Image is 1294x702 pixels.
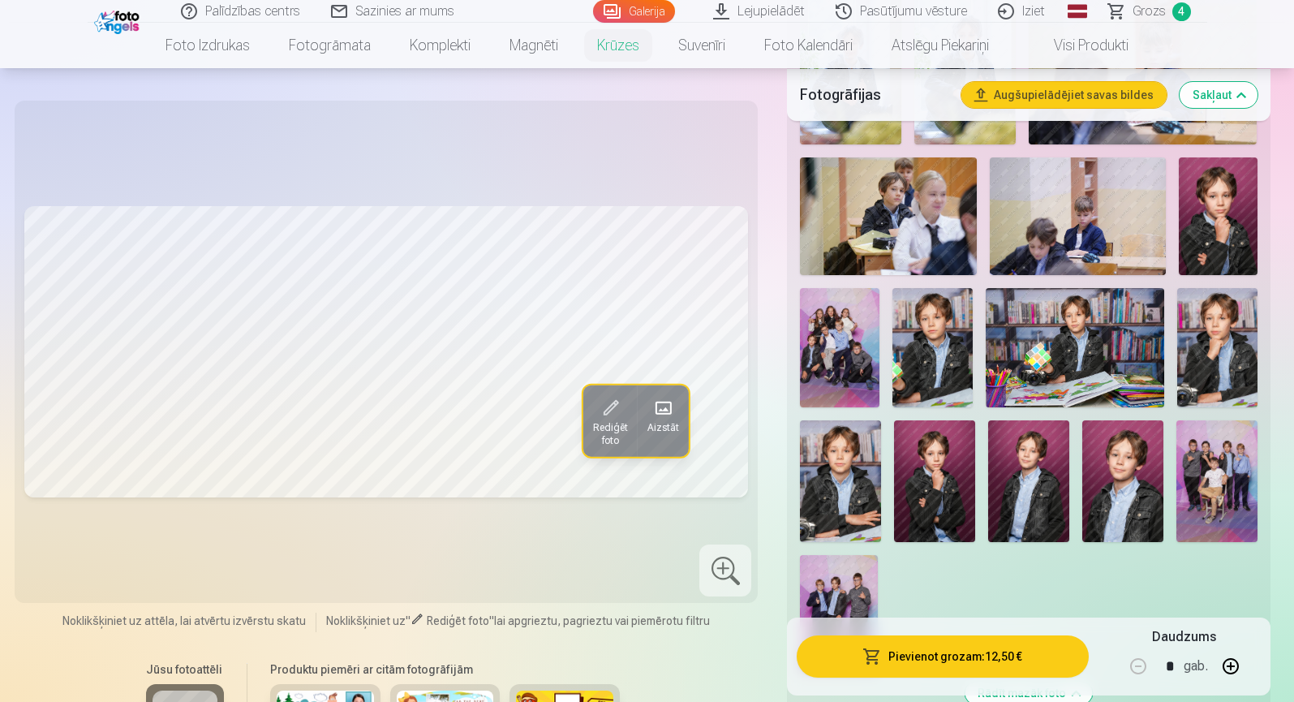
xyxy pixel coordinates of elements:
img: /fa1 [94,6,144,34]
div: gab. [1184,647,1208,686]
h5: Daudzums [1152,627,1216,647]
button: Rediģēt foto [583,385,637,457]
span: Aizstāt [647,421,678,434]
a: Krūzes [578,23,659,68]
a: Foto kalendāri [745,23,872,68]
span: Grozs [1133,2,1166,21]
button: Aizstāt [637,385,688,457]
span: Noklikšķiniet uz [326,614,406,627]
button: Augšupielādējiet savas bildes [961,81,1167,107]
a: Komplekti [390,23,490,68]
a: Atslēgu piekariņi [872,23,1008,68]
span: Rediģēt foto [592,421,627,447]
h6: Jūsu fotoattēli [146,661,224,678]
span: Noklikšķiniet uz attēla, lai atvērtu izvērstu skatu [62,613,306,629]
a: Foto izdrukas [146,23,269,68]
button: Sakļaut [1180,81,1257,107]
h6: Produktu piemēri ar citām fotogrāfijām [264,661,626,678]
button: Pievienot grozam:12,50 € [797,635,1088,678]
span: 4 [1172,2,1191,21]
h5: Fotogrāfijas [800,83,948,106]
span: Rediģēt foto [427,614,489,627]
span: " [406,614,411,627]
a: Suvenīri [659,23,745,68]
span: lai apgrieztu, pagrieztu vai piemērotu filtru [494,614,710,627]
span: " [489,614,494,627]
a: Fotogrāmata [269,23,390,68]
a: Magnēti [490,23,578,68]
a: Visi produkti [1008,23,1148,68]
